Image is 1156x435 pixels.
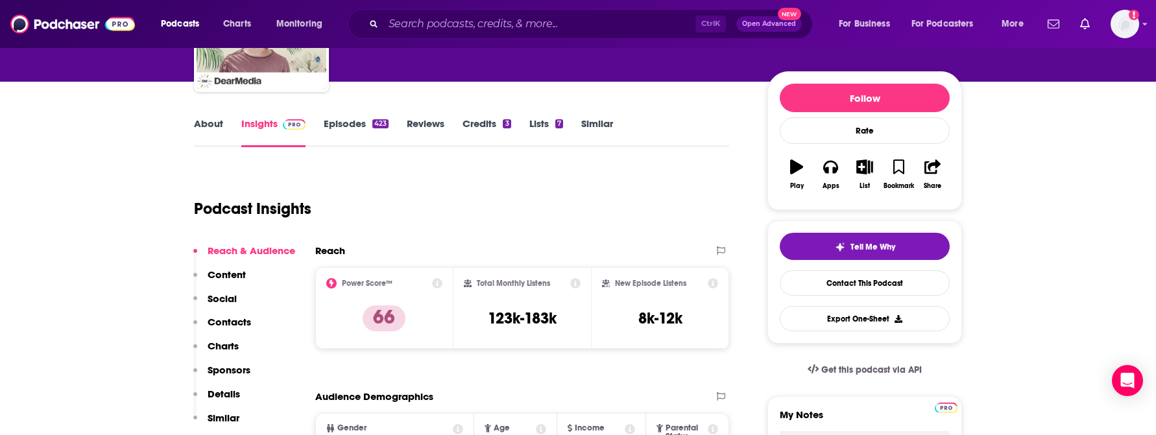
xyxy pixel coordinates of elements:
span: Podcasts [161,15,199,33]
p: Details [208,388,240,400]
div: 3 [503,119,511,128]
div: Apps [823,182,839,190]
p: Reach & Audience [208,244,295,257]
button: open menu [152,14,216,34]
p: Sponsors [208,364,250,376]
a: Lists7 [529,117,563,147]
div: Bookmark [884,182,914,190]
h3: 8k-12k [638,309,682,328]
div: Share [924,182,941,190]
button: Reach & Audience [193,244,295,268]
span: New [778,8,801,20]
h2: Power Score™ [342,279,392,288]
a: Contact This Podcast [780,270,950,296]
span: Logged in as Ashley_Beenen [1111,10,1139,38]
h1: Podcast Insights [194,199,311,218]
button: Charts [193,340,239,364]
span: Income [575,424,605,432]
a: Get this podcast via API [797,354,932,386]
img: Podchaser Pro [935,403,957,413]
button: Apps [813,151,847,198]
a: Episodes423 [324,117,389,147]
img: tell me why sparkle [835,242,845,252]
span: Charts [223,15,251,33]
span: For Business [839,15,890,33]
h2: Audience Demographics [315,390,433,403]
a: Show notifications dropdown [1075,13,1095,35]
span: Open Advanced [742,21,796,27]
p: Contacts [208,316,251,328]
img: Podchaser Pro [283,119,306,130]
p: Charts [208,340,239,352]
button: Details [193,388,240,412]
button: List [848,151,882,198]
span: Gender [337,424,367,432]
span: Monitoring [276,15,322,33]
span: Get this podcast via API [821,364,922,375]
a: Credits3 [463,117,511,147]
h2: Reach [315,244,345,257]
button: Sponsors [193,364,250,388]
span: Ctrl K [695,16,726,32]
a: Similar [581,117,613,147]
button: open menu [267,14,339,34]
div: 7 [555,119,563,128]
a: About [194,117,223,147]
a: Show notifications dropdown [1042,13,1065,35]
button: Social [193,292,237,316]
button: tell me why sparkleTell Me Why [780,233,950,260]
div: List [860,182,870,190]
span: Age [494,424,510,432]
h3: 123k-183k [488,309,557,328]
h2: New Episode Listens [615,279,686,288]
button: Share [916,151,950,198]
button: open menu [903,14,993,34]
span: For Podcasters [911,15,974,33]
svg: Add a profile image [1129,10,1139,20]
label: My Notes [780,408,950,431]
span: More [1002,15,1024,33]
h2: Total Monthly Listens [477,279,550,288]
button: Show profile menu [1111,10,1139,38]
button: Follow [780,84,950,112]
div: Open Intercom Messenger [1112,365,1143,396]
a: InsightsPodchaser Pro [241,117,306,147]
a: Pro website [935,401,957,413]
a: Charts [215,14,259,34]
div: Search podcasts, credits, & more... [360,9,825,39]
button: Export One-Sheet [780,306,950,331]
button: Play [780,151,813,198]
div: Play [790,182,804,190]
img: Podchaser - Follow, Share and Rate Podcasts [10,12,135,36]
button: Contacts [193,316,251,340]
div: 423 [372,119,389,128]
button: Open AdvancedNew [736,16,802,32]
img: User Profile [1111,10,1139,38]
p: Social [208,292,237,305]
input: Search podcasts, credits, & more... [383,14,695,34]
p: 66 [363,305,405,331]
a: Reviews [407,117,444,147]
span: Tell Me Why [850,242,895,252]
button: open menu [830,14,906,34]
button: Bookmark [882,151,915,198]
p: Content [208,268,246,281]
p: Similar [208,412,239,424]
button: Content [193,268,246,292]
div: Rate [780,117,950,144]
button: open menu [993,14,1040,34]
